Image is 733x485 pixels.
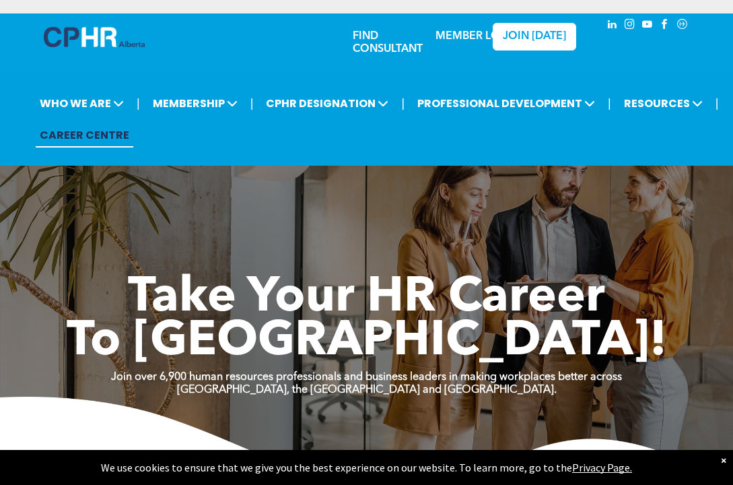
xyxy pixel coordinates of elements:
[623,17,637,35] a: instagram
[675,17,690,35] a: Social network
[36,123,133,148] a: CAREER CENTRE
[493,23,577,51] a: JOIN [DATE]
[67,318,667,366] span: To [GEOGRAPHIC_DATA]!
[111,372,622,383] strong: Join over 6,900 human resources professionals and business leaders in making workplaces better ac...
[36,91,128,116] span: WHO WE ARE
[572,461,632,474] a: Privacy Page.
[250,90,254,117] li: |
[658,17,672,35] a: facebook
[401,90,405,117] li: |
[137,90,140,117] li: |
[262,91,392,116] span: CPHR DESIGNATION
[177,385,557,395] strong: [GEOGRAPHIC_DATA], the [GEOGRAPHIC_DATA] and [GEOGRAPHIC_DATA].
[149,91,242,116] span: MEMBERSHIP
[435,31,520,42] a: MEMBER LOGIN
[620,91,707,116] span: RESOURCES
[353,31,423,55] a: FIND CONSULTANT
[605,17,620,35] a: linkedin
[128,274,605,323] span: Take Your HR Career
[503,30,566,43] span: JOIN [DATE]
[608,90,611,117] li: |
[640,17,655,35] a: youtube
[413,91,599,116] span: PROFESSIONAL DEVELOPMENT
[721,453,726,467] div: Dismiss notification
[44,27,145,47] img: A blue and white logo for cp alberta
[715,90,719,117] li: |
